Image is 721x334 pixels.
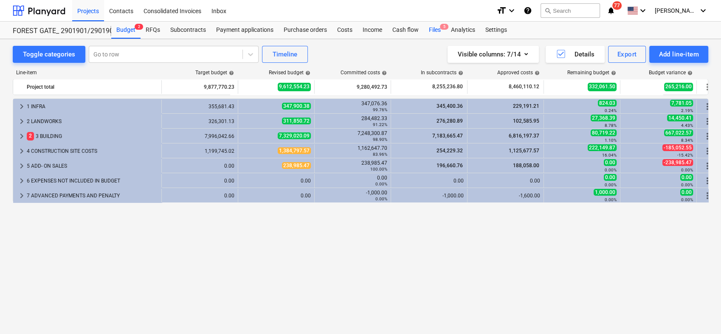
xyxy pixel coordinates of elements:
[278,147,311,154] span: 1,384,797.57
[605,182,617,187] small: 0.00%
[605,138,617,143] small: 1.10%
[677,153,693,157] small: -15.42%
[27,129,158,143] div: 3 BUILDING
[141,22,165,39] a: RFQs
[211,22,279,39] a: Payment applications
[591,129,617,136] span: 80,719.22
[27,100,158,113] div: 1 INFRA
[227,70,234,76] span: help
[702,131,713,141] span: More actions
[440,24,448,30] span: 5
[17,161,27,171] span: keyboard_arrow_right
[358,22,387,39] a: Income
[13,27,101,36] div: FOREST GATE_ 2901901/2901902/2901903
[27,174,158,188] div: 6 EXPENSES NOT INCLUDED IN BUDGET
[375,182,387,186] small: 0.00%
[605,197,617,202] small: 0.00%
[424,22,446,39] div: Files
[471,193,540,199] div: -1,600.00
[27,132,34,140] span: 2
[605,123,617,128] small: 8.78%
[702,176,713,186] span: More actions
[655,7,697,14] span: [PERSON_NAME]
[17,116,27,126] span: keyboard_arrow_right
[591,115,617,121] span: 27,368.39
[282,162,311,169] span: 238,985.47
[680,174,693,181] span: 0.00
[431,133,464,139] span: 7,183,665.47
[394,178,464,184] div: 0.00
[165,104,234,109] div: 355,681.43
[605,108,617,113] small: 0.24%
[242,178,311,184] div: 0.00
[698,6,708,16] i: keyboard_arrow_down
[394,193,464,199] div: -1,000.00
[667,115,693,121] span: 14,450.41
[567,70,616,76] div: Remaining budget
[13,46,85,63] button: Toggle categories
[375,196,387,201] small: 0.00%
[679,293,721,334] div: Chat Widget
[458,49,529,60] div: Visible columns : 7/14
[702,101,713,112] span: More actions
[496,6,507,16] i: format_size
[681,168,693,172] small: 0.00%
[598,100,617,107] span: 824.03
[546,46,605,63] button: Details
[604,159,617,166] span: 0.00
[318,160,387,172] div: 238,985.47
[318,190,387,202] div: -1,000.00
[480,22,512,39] a: Settings
[670,100,693,107] span: 7,781.05
[508,133,540,139] span: 6,816,197.37
[27,144,158,158] div: 4 CONSTRUCTION SITE COSTS
[588,83,617,91] span: 332,061.50
[17,131,27,141] span: keyboard_arrow_right
[165,178,234,184] div: 0.00
[541,3,600,18] button: Search
[279,22,332,39] a: Purchase orders
[165,22,211,39] div: Subcontracts
[664,83,693,91] span: 265,216.00
[512,103,540,109] span: 229,191.21
[165,148,234,154] div: 1,199,745.02
[27,80,158,94] div: Project total
[273,49,297,60] div: Timeline
[165,133,234,139] div: 7,996,042.66
[681,197,693,202] small: 0.00%
[282,118,311,124] span: 311,850.72
[664,129,693,136] span: 667,022.57
[17,191,27,201] span: keyboard_arrow_right
[638,6,648,16] i: keyboard_arrow_down
[370,167,387,171] small: 100.00%
[421,70,463,76] div: In subcontracts
[373,152,387,157] small: 83.96%
[318,145,387,157] div: 1,162,647.70
[332,22,358,39] a: Costs
[318,101,387,112] div: 347,076.36
[497,70,540,76] div: Approved costs
[436,163,464,168] span: 196,660.76
[556,49,594,60] div: Details
[524,6,532,16] i: Knowledge base
[373,107,387,112] small: 99.76%
[304,70,310,76] span: help
[702,161,713,171] span: More actions
[27,159,158,173] div: 5 ADD- ON SALES
[387,22,424,39] a: Cash flow
[609,70,616,76] span: help
[436,148,464,154] span: 254,229.32
[507,6,517,16] i: keyboard_arrow_down
[533,70,540,76] span: help
[681,108,693,113] small: 2.19%
[135,24,143,30] span: 2
[544,7,551,14] span: search
[608,46,646,63] button: Export
[436,103,464,109] span: 345,400.36
[659,49,699,60] div: Add line-item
